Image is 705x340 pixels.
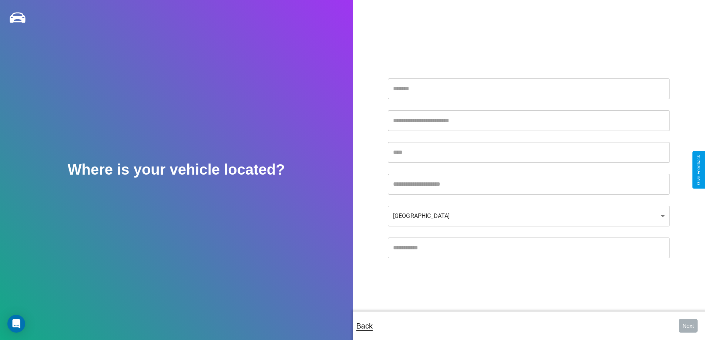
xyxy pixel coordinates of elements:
[388,206,670,226] div: [GEOGRAPHIC_DATA]
[679,319,698,333] button: Next
[68,161,285,178] h2: Where is your vehicle located?
[696,155,701,185] div: Give Feedback
[356,319,373,333] p: Back
[7,315,25,333] div: Open Intercom Messenger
